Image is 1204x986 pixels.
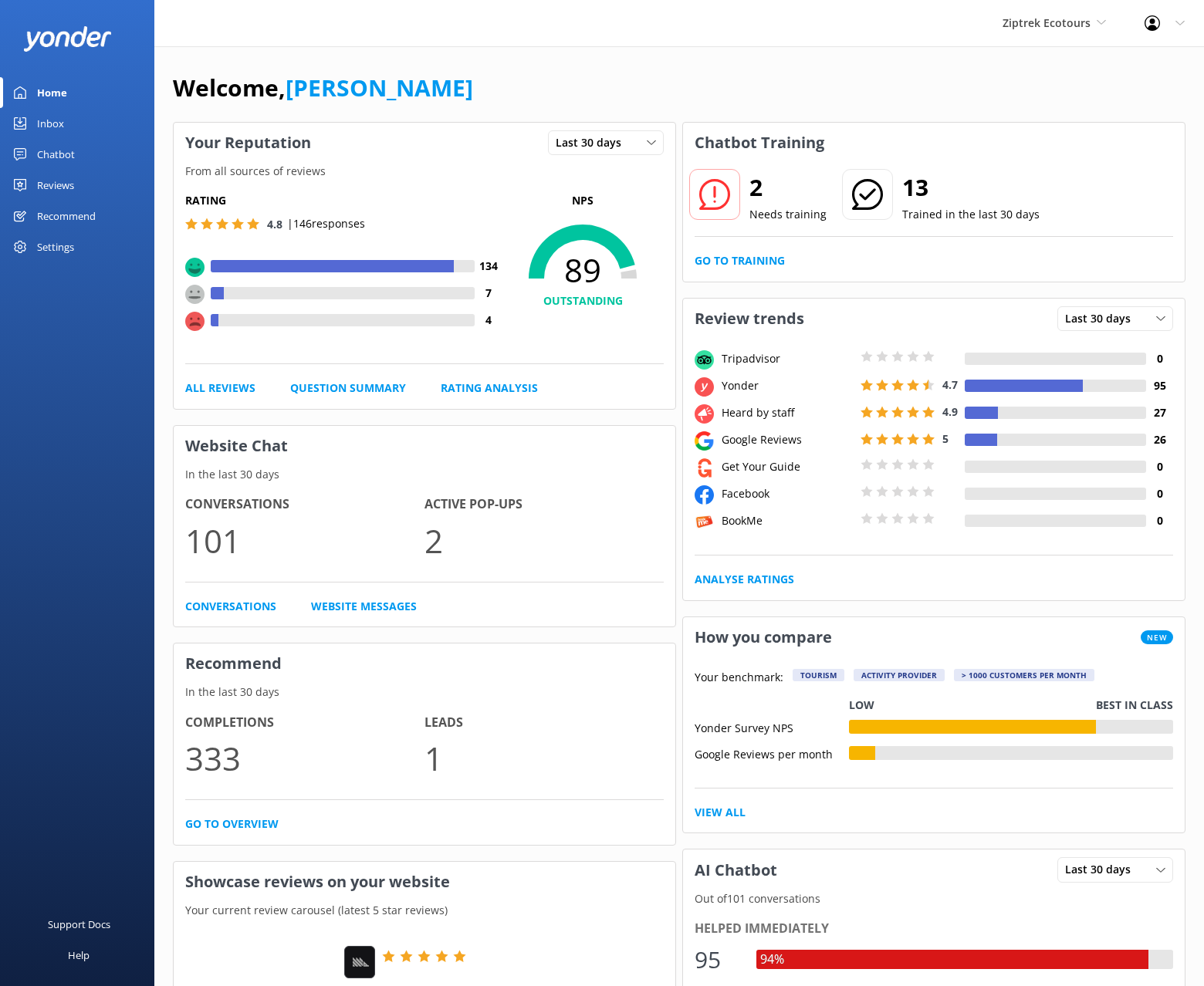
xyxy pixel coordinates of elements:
div: Support Docs [48,909,110,940]
h2: 2 [749,169,827,206]
h4: 0 [1146,350,1173,367]
p: 1 [424,732,664,784]
h4: 95 [1146,377,1173,394]
div: 95 [695,941,741,978]
h1: Welcome, [173,69,473,106]
p: Low [849,697,874,714]
a: Conversations [185,598,276,615]
span: 4.9 [942,404,958,419]
p: 333 [185,732,424,784]
div: Yonder [718,377,857,394]
p: Needs training [749,206,827,223]
div: Google Reviews [718,431,857,448]
div: Yonder Survey NPS [695,720,849,734]
div: Home [37,77,67,108]
h3: Review trends [683,299,816,339]
div: Get Your Guide [718,458,857,475]
h4: 7 [475,285,502,302]
p: Out of 101 conversations [683,890,1185,907]
a: Go to overview [185,815,279,832]
p: | 146 responses [287,215,365,232]
p: Trained in the last 30 days [902,206,1040,223]
h3: How you compare [683,617,844,657]
div: Google Reviews per month [695,746,849,760]
div: Reviews [37,170,74,201]
p: From all sources of reviews [174,163,675,180]
p: 101 [185,515,424,566]
p: In the last 30 days [174,466,675,483]
h4: Active Pop-ups [424,495,664,515]
span: 89 [502,251,664,289]
span: 5 [942,431,949,446]
div: > 1000 customers per month [954,669,1094,681]
h4: 4 [475,312,502,329]
h3: Recommend [174,643,675,684]
h5: Rating [185,192,502,209]
h4: OUTSTANDING [502,292,664,309]
div: 94% [756,950,788,970]
h4: 0 [1146,485,1173,502]
span: Last 30 days [556,134,631,151]
a: Go to Training [695,252,785,269]
h4: Leads [424,713,664,733]
span: Last 30 days [1065,861,1140,878]
p: Best in class [1096,697,1173,714]
p: In the last 30 days [174,684,675,701]
a: All Reviews [185,380,255,397]
p: 2 [424,515,664,566]
span: Last 30 days [1065,310,1140,327]
a: [PERSON_NAME] [286,72,473,103]
div: Activity Provider [854,669,945,681]
div: Inbox [37,108,64,139]
div: Recommend [37,201,96,231]
p: Your current review carousel (latest 5 star reviews) [174,902,675,919]
span: Ziptrek Ecotours [1003,15,1091,30]
h4: Conversations [185,495,424,515]
h4: 134 [475,258,502,275]
div: Helped immediately [695,919,1173,939]
p: Your benchmark: [695,669,783,687]
div: Facebook [718,485,857,502]
h3: Showcase reviews on your website [174,862,675,902]
div: Help [68,940,90,971]
h4: 0 [1146,458,1173,475]
div: Chatbot [37,139,75,170]
a: Question Summary [290,380,406,397]
div: Tripadvisor [718,350,857,367]
a: Website Messages [311,598,417,615]
h3: AI Chatbot [683,850,789,890]
p: NPS [502,192,664,209]
h3: Your Reputation [174,123,323,163]
div: BookMe [718,512,857,529]
h4: 27 [1146,404,1173,421]
h4: 0 [1146,512,1173,529]
h3: Website Chat [174,426,675,466]
div: Settings [37,231,74,262]
a: View All [695,804,746,821]
h3: Chatbot Training [683,123,836,163]
span: 4.7 [942,377,958,392]
div: Heard by staff [718,404,857,421]
span: New [1141,630,1173,644]
h4: Completions [185,713,424,733]
div: Tourism [793,669,844,681]
span: 4.8 [267,217,282,231]
a: Rating Analysis [441,380,538,397]
h2: 13 [902,169,1040,206]
h4: 26 [1146,431,1173,448]
a: Analyse Ratings [695,571,794,588]
img: yonder-white-logo.png [23,26,112,52]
